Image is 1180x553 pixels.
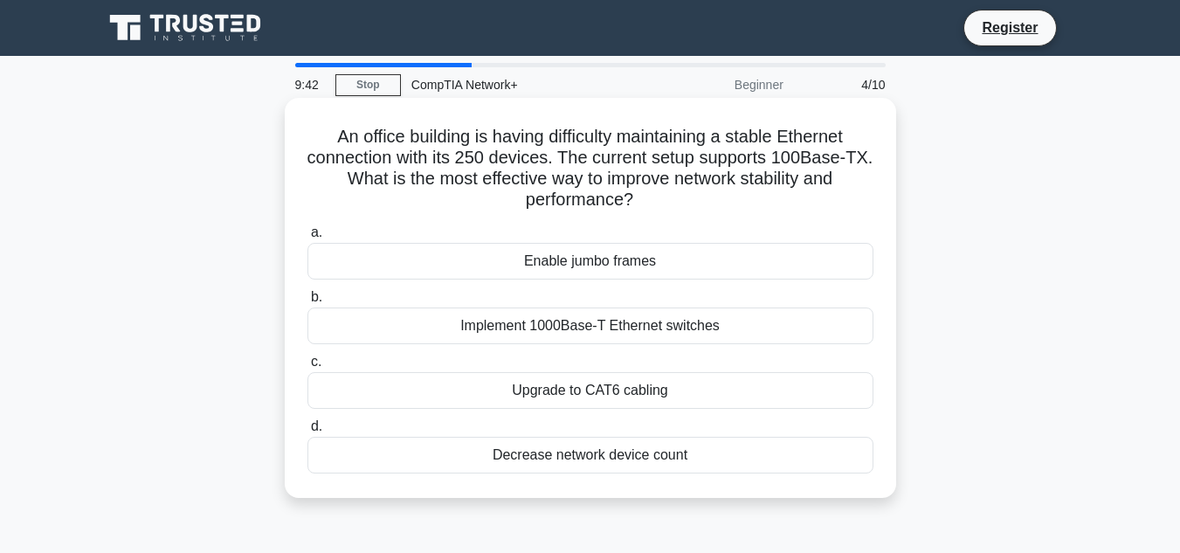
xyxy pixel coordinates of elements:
[311,354,321,369] span: c.
[971,17,1048,38] a: Register
[307,372,873,409] div: Upgrade to CAT6 cabling
[335,74,401,96] a: Stop
[641,67,794,102] div: Beginner
[401,67,641,102] div: CompTIA Network+
[306,126,875,211] h5: An office building is having difficulty maintaining a stable Ethernet connection with its 250 dev...
[311,289,322,304] span: b.
[307,437,873,474] div: Decrease network device count
[311,225,322,239] span: a.
[285,67,335,102] div: 9:42
[794,67,896,102] div: 4/10
[307,243,873,280] div: Enable jumbo frames
[307,308,873,344] div: Implement 1000Base-T Ethernet switches
[311,418,322,433] span: d.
